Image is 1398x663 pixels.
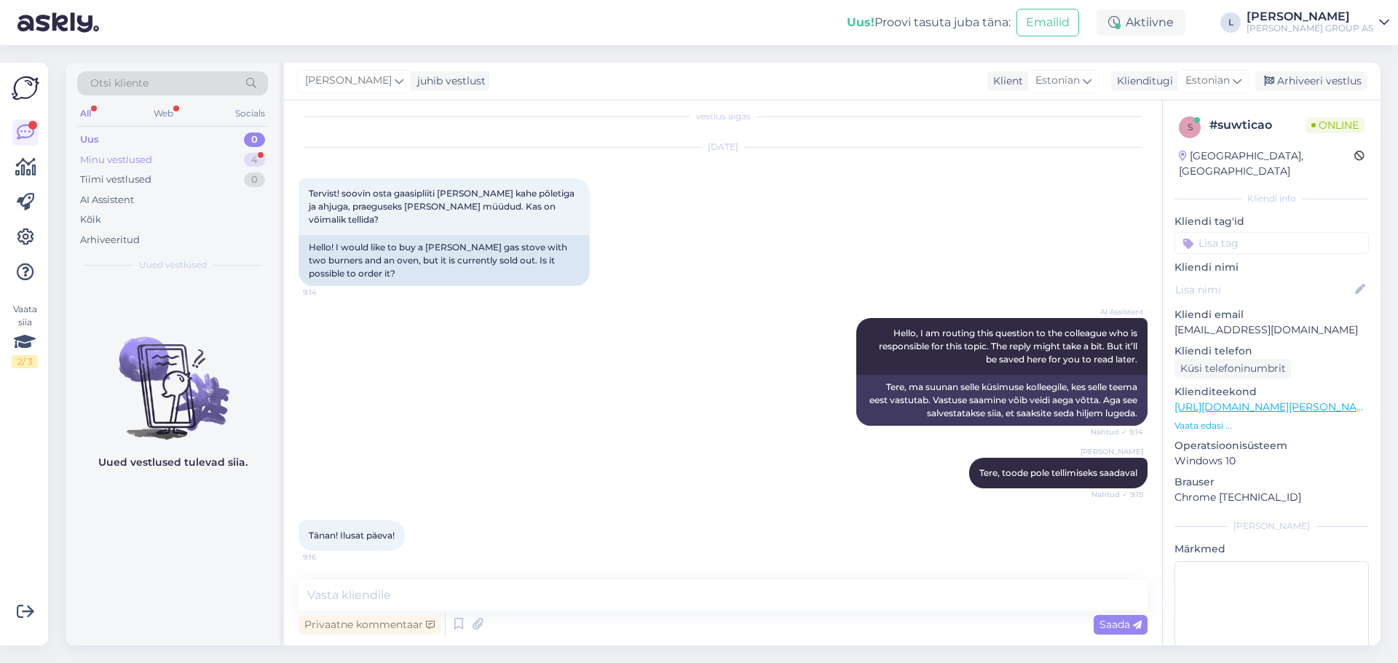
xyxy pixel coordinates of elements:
span: Tänan! Ilusat päeva! [309,530,395,541]
div: [PERSON_NAME] [1247,11,1373,23]
p: [EMAIL_ADDRESS][DOMAIN_NAME] [1174,322,1369,338]
input: Lisa nimi [1175,282,1352,298]
p: Kliendi nimi [1174,260,1369,275]
div: [GEOGRAPHIC_DATA], [GEOGRAPHIC_DATA] [1179,148,1354,179]
div: Aktiivne [1097,9,1185,36]
span: Tervist! soovin osta gaasipliiti [PERSON_NAME] kahe põletiga ja ahjuga, praeguseks [PERSON_NAME] ... [309,188,577,225]
p: Vaata edasi ... [1174,419,1369,432]
span: Uued vestlused [139,258,207,271]
p: Brauser [1174,475,1369,490]
p: Kliendi tag'id [1174,214,1369,229]
div: juhib vestlust [411,74,486,89]
div: Arhiveeri vestlus [1255,71,1367,91]
div: Minu vestlused [80,153,152,167]
span: Otsi kliente [90,76,149,91]
p: Kliendi email [1174,307,1369,322]
div: Kõik [80,213,101,227]
p: Uued vestlused tulevad siia. [98,455,248,470]
div: # suwticao [1209,116,1306,134]
div: Socials [232,104,268,123]
div: Tiimi vestlused [80,172,151,187]
p: Kliendi telefon [1174,344,1369,359]
img: Askly Logo [12,74,39,102]
div: Küsi telefoninumbrit [1174,359,1292,378]
span: Nähtud ✓ 9:14 [1089,426,1143,437]
span: [PERSON_NAME] [305,73,392,89]
span: Hello, I am routing this question to the colleague who is responsible for this topic. The reply m... [879,327,1140,365]
div: Privaatne kommentaar [299,615,441,635]
div: Arhiveeritud [80,233,140,247]
span: [PERSON_NAME] [1081,446,1143,457]
div: Uus [80,132,99,147]
p: Windows 10 [1174,453,1369,469]
div: Proovi tasuta juba täna: [847,14,1011,31]
button: Emailid [1016,9,1079,36]
div: All [77,104,94,123]
p: Märkmed [1174,541,1369,557]
span: Estonian [1035,73,1080,89]
div: Klient [987,74,1023,89]
div: [DATE] [299,140,1148,154]
div: AI Assistent [80,193,134,207]
div: Kliendi info [1174,192,1369,205]
span: AI Assistent [1089,306,1143,317]
span: Saada [1099,618,1142,631]
div: Hello! I would like to buy a [PERSON_NAME] gas stove with two burners and an oven, but it is curr... [299,235,590,286]
a: [PERSON_NAME][PERSON_NAME] GROUP AS [1247,11,1389,34]
span: 9:16 [303,552,358,563]
p: Operatsioonisüsteem [1174,438,1369,453]
div: 0 [244,172,265,187]
div: L [1220,12,1241,33]
input: Lisa tag [1174,232,1369,254]
div: Vestlus algas [299,110,1148,123]
div: Klienditugi [1111,74,1173,89]
img: No chats [66,311,280,442]
div: 0 [244,132,265,147]
span: Nähtud ✓ 9:15 [1089,489,1143,500]
span: Online [1306,117,1365,133]
div: Tere, ma suunan selle küsimuse kolleegile, kes selle teema eest vastutab. Vastuse saamine võib ve... [856,375,1148,426]
div: Web [151,104,176,123]
span: Estonian [1185,73,1230,89]
div: [PERSON_NAME] GROUP AS [1247,23,1373,34]
span: s [1188,122,1193,132]
div: Vaata siia [12,303,38,368]
p: Chrome [TECHNICAL_ID] [1174,490,1369,505]
div: [PERSON_NAME] [1174,520,1369,533]
div: 2 / 3 [12,355,38,368]
b: Uus! [847,15,874,29]
div: 4 [244,153,265,167]
p: Klienditeekond [1174,384,1369,400]
span: Tere, toode pole tellimiseks saadaval [979,467,1137,478]
span: 9:14 [303,287,358,298]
